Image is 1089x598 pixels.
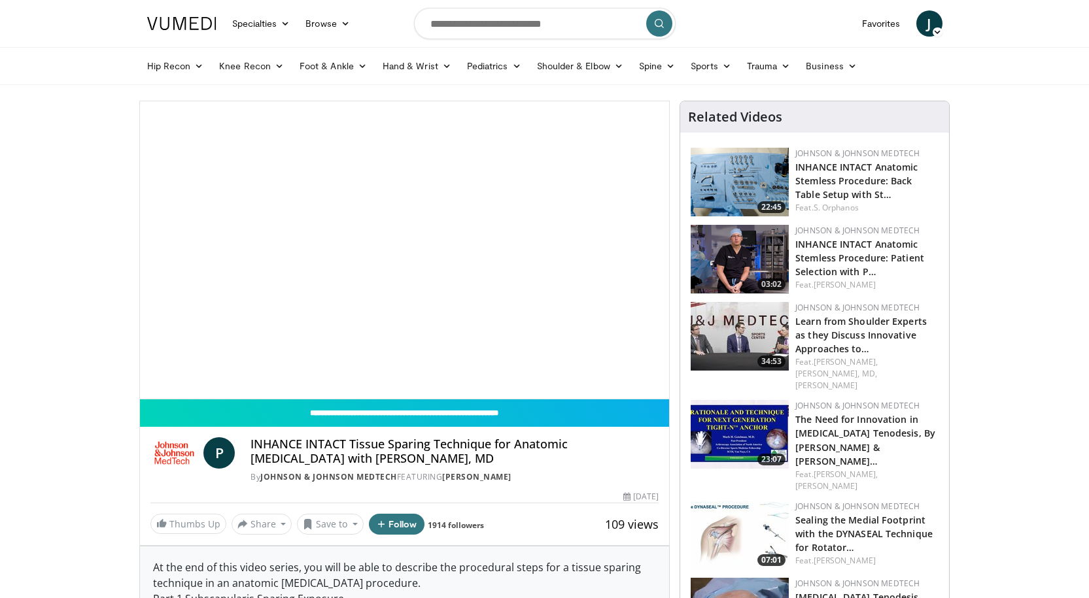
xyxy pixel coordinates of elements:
a: Trauma [739,53,799,79]
a: Knee Recon [211,53,292,79]
div: [DATE] [623,491,659,503]
div: Feat. [795,202,939,214]
a: Johnson & Johnson MedTech [795,501,920,512]
img: VuMedi Logo [147,17,216,30]
button: Follow [369,514,425,535]
img: Johnson & Johnson MedTech [150,437,199,469]
img: 897bbdca-2434-4456-9b1b-c092cff6dc5d.150x105_q85_crop-smart_upscale.jpg [691,400,789,469]
a: [PERSON_NAME] [814,555,876,566]
a: 23:07 [691,400,789,469]
a: Pediatrics [459,53,529,79]
a: INHANCE INTACT Anatomic Stemless Procedure: Back Table Setup with St… [795,161,918,201]
a: 03:02 [691,225,789,293]
a: Shoulder & Elbow [529,53,631,79]
a: 34:53 [691,302,789,371]
a: Learn from Shoulder Experts as they Discuss Innovative Approaches to… [795,315,927,355]
div: Feat. [795,469,939,492]
span: 03:02 [757,278,786,290]
img: 8c9576da-f4c2-4ad1-9140-eee6262daa56.png.150x105_q85_crop-smart_upscale.png [691,225,789,293]
span: 22:45 [757,201,786,213]
div: Feat. [795,356,939,391]
a: Sports [683,53,739,79]
span: 07:01 [757,554,786,566]
a: Business [798,53,865,79]
div: Feat. [795,279,939,291]
span: 23:07 [757,454,786,465]
a: Hip Recon [139,53,212,79]
a: Johnson & Johnson MedTech [795,302,920,313]
a: [PERSON_NAME], [814,356,878,367]
h4: Related Videos [688,109,782,125]
a: INHANCE INTACT Anatomic Stemless Procedure: Patient Selection with P… [795,238,924,278]
a: Johnson & Johnson MedTech [260,471,397,482]
a: Johnson & Johnson MedTech [795,148,920,159]
img: 5493ac88-9e78-43fb-9cf2-5713838c1a07.png.150x105_q85_crop-smart_upscale.png [691,148,789,216]
a: J [916,10,942,37]
a: 07:01 [691,501,789,569]
a: [PERSON_NAME] [814,279,876,290]
a: Browse [298,10,358,37]
span: 34:53 [757,356,786,367]
a: Favorites [854,10,908,37]
a: Hand & Wrist [375,53,459,79]
a: S. Orphanos [814,202,859,213]
a: Foot & Ankle [292,53,375,79]
a: Johnson & Johnson MedTech [795,578,920,589]
input: Search topics, interventions [414,8,676,39]
div: Feat. [795,555,939,567]
a: The Need for Innovation in [MEDICAL_DATA] Tenodesis, By [PERSON_NAME] & [PERSON_NAME]… [795,413,935,467]
a: Johnson & Johnson MedTech [795,400,920,411]
a: 1914 followers [428,520,484,531]
a: P [203,437,235,469]
a: Sealing the Medial Footprint with the DYNASEAL Technique for Rotator… [795,514,933,554]
h4: INHANCE INTACT Tissue Sparing Technique for Anatomic [MEDICAL_DATA] with [PERSON_NAME], MD [251,437,659,465]
a: [PERSON_NAME], [814,469,878,480]
a: Thumbs Up [150,514,226,534]
a: [PERSON_NAME] [442,471,511,482]
video-js: Video Player [140,101,670,399]
img: 7b92dd98-d7b3-444a-881c-abffa621e1b3.150x105_q85_crop-smart_upscale.jpg [691,302,789,371]
a: [PERSON_NAME] [795,480,857,491]
a: [PERSON_NAME] [795,380,857,391]
a: [PERSON_NAME], MD, [795,368,877,379]
span: 109 views [605,516,659,532]
a: Spine [631,53,683,79]
a: Specialties [224,10,298,37]
button: Save to [297,514,364,535]
a: 22:45 [691,148,789,216]
button: Share [232,514,292,535]
a: Johnson & Johnson MedTech [795,225,920,236]
div: By FEATURING [251,471,659,483]
img: 4c8c35ed-b197-4a86-9ec7-dec88460bf94.150x105_q85_crop-smart_upscale.jpg [691,501,789,569]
